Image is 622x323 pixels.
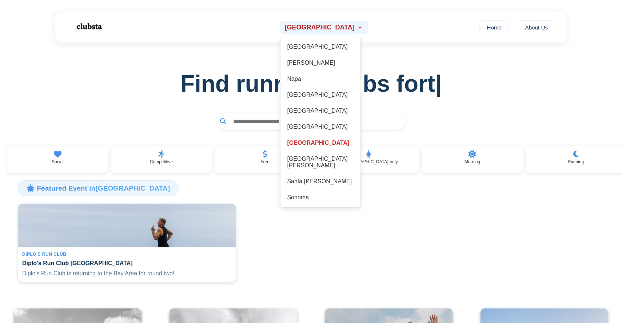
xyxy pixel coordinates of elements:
div: Santa [PERSON_NAME] [284,175,357,188]
a: About Us [518,20,555,34]
p: Competitive [150,159,173,164]
img: Diplo's Run Club San Francisco [18,204,236,247]
h4: Diplo's Run Club [GEOGRAPHIC_DATA] [22,260,232,267]
p: Free [260,159,270,164]
p: [DEMOGRAPHIC_DATA]-only [339,159,398,164]
div: [GEOGRAPHIC_DATA] [284,137,357,149]
p: Evening [568,159,584,164]
div: [GEOGRAPHIC_DATA] [284,121,357,133]
div: Napa [284,73,357,85]
span: t [427,70,442,97]
span: [GEOGRAPHIC_DATA] [284,24,354,31]
img: Logo [67,17,111,36]
div: [GEOGRAPHIC_DATA] [284,105,357,117]
h3: 🌟 Featured Event in [GEOGRAPHIC_DATA] [17,180,179,196]
div: Diplo's Run Club [22,252,232,257]
h1: Find running clubs for [12,70,610,97]
p: Social [52,159,64,164]
div: [GEOGRAPHIC_DATA] [284,41,357,53]
div: [PERSON_NAME] [284,57,357,69]
p: Morning [464,159,480,164]
a: Home [479,20,509,34]
p: Diplo's Run Club is returning to the Bay Area for round two! [22,270,232,278]
div: [GEOGRAPHIC_DATA] [284,89,357,101]
div: [GEOGRAPHIC_DATA][PERSON_NAME] [284,153,357,172]
div: Sonoma [284,191,357,204]
span: | [435,71,442,97]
